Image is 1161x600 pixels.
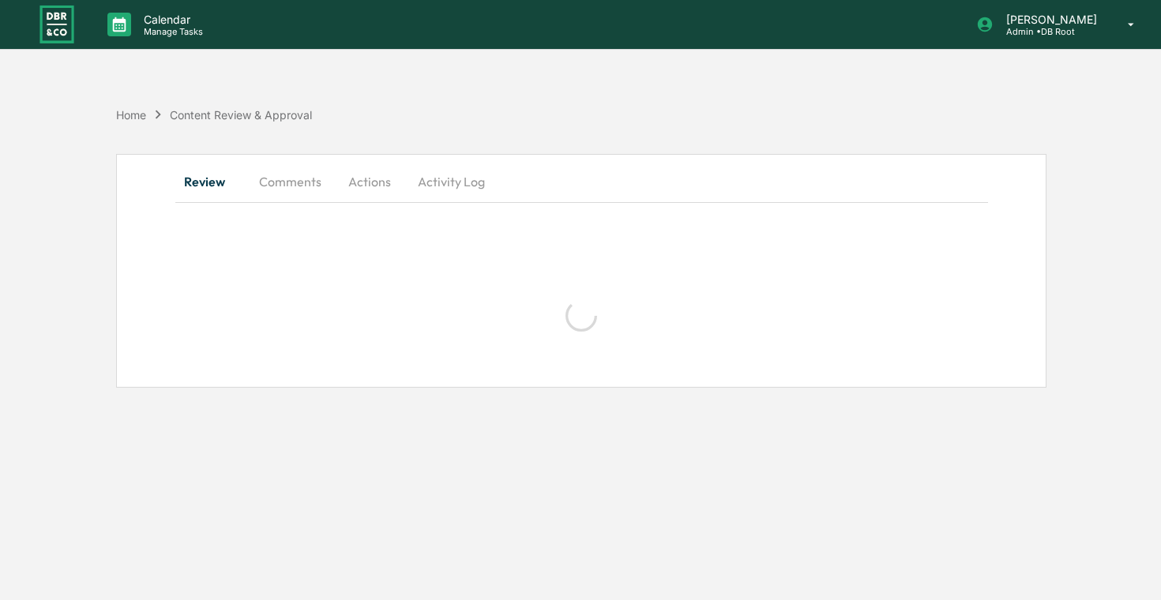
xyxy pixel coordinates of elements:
[116,108,146,122] div: Home
[994,13,1105,26] p: [PERSON_NAME]
[131,26,211,37] p: Manage Tasks
[405,163,498,201] button: Activity Log
[994,26,1105,37] p: Admin • DB Root
[170,108,312,122] div: Content Review & Approval
[334,163,405,201] button: Actions
[175,163,246,201] button: Review
[175,163,988,201] div: secondary tabs example
[38,3,76,45] img: logo
[131,13,211,26] p: Calendar
[246,163,334,201] button: Comments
